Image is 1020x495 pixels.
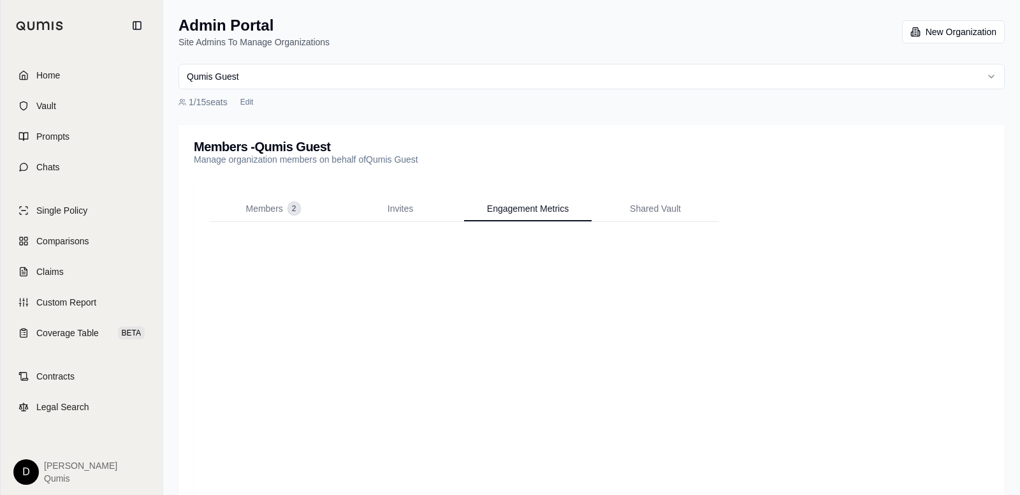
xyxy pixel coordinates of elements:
a: Single Policy [8,196,155,225]
span: Coverage Table [36,327,99,339]
a: Legal Search [8,393,155,421]
span: Legal Search [36,401,89,413]
a: Coverage TableBETA [8,319,155,347]
a: Comparisons [8,227,155,255]
a: Claims [8,258,155,286]
a: Custom Report [8,288,155,316]
span: Single Policy [36,204,87,217]
a: Contracts [8,362,155,390]
span: Prompts [36,130,69,143]
a: Chats [8,153,155,181]
span: Shared Vault [630,202,681,215]
button: Collapse sidebar [127,15,147,36]
span: BETA [118,327,145,339]
span: Engagement Metrics [487,202,569,215]
span: Invites [388,202,413,215]
span: Home [36,69,60,82]
span: Chats [36,161,60,174]
span: Contracts [36,370,75,383]
iframe: retool [224,253,959,492]
button: New Organization [902,20,1005,43]
h3: Members - Qumis Guest [194,140,418,153]
span: Members [245,202,282,215]
button: Edit [235,94,259,110]
a: Home [8,61,155,89]
span: Comparisons [36,235,89,247]
span: Claims [36,265,64,278]
img: Qumis Logo [16,21,64,31]
p: Manage organization members on behalf of Qumis Guest [194,153,418,166]
a: Prompts [8,122,155,151]
h1: Admin Portal [178,15,330,36]
div: D [13,459,39,485]
p: Site Admins To Manage Organizations [178,36,330,48]
a: Vault [8,92,155,120]
span: 2 [288,202,300,215]
span: Custom Report [36,296,96,309]
span: 1 / 15 seats [189,96,228,108]
span: Qumis [44,472,117,485]
span: Vault [36,100,56,112]
span: [PERSON_NAME] [44,459,117,472]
